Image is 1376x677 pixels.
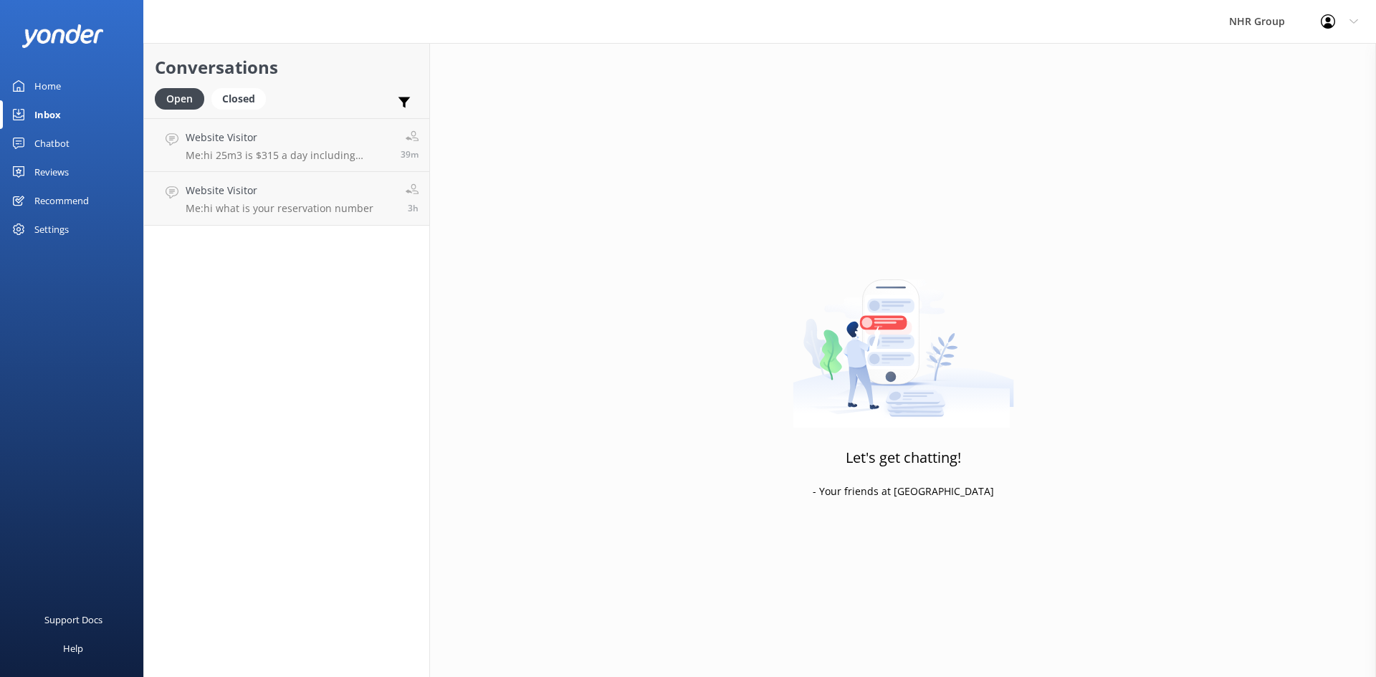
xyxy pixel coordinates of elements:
div: Open [155,88,204,110]
p: Me: hi what is your reservation number [186,202,373,215]
h2: Conversations [155,54,419,81]
div: Support Docs [44,605,102,634]
div: Recommend [34,186,89,215]
div: Inbox [34,100,61,129]
p: Me: hi 25m3 is $315 a day including unlimited kms. insurance and gst [186,149,390,162]
a: Website VisitorMe:hi 25m3 is $315 a day including unlimited kms. insurance and gst39m [144,118,429,172]
h3: Let's get chatting! [846,446,961,469]
div: Closed [211,88,266,110]
div: Chatbot [34,129,70,158]
h4: Website Visitor [186,183,373,198]
h4: Website Visitor [186,130,390,145]
div: Reviews [34,158,69,186]
div: Settings [34,215,69,244]
div: Home [34,72,61,100]
img: yonder-white-logo.png [21,24,104,48]
div: Help [63,634,83,663]
span: Sep 01 2025 10:34am (UTC +12:00) Pacific/Auckland [408,202,419,214]
a: Open [155,90,211,106]
img: artwork of a man stealing a conversation from at giant smartphone [793,249,1014,428]
span: Sep 01 2025 01:02pm (UTC +12:00) Pacific/Auckland [401,148,419,160]
a: Website VisitorMe:hi what is your reservation number3h [144,172,429,226]
a: Closed [211,90,273,106]
p: - Your friends at [GEOGRAPHIC_DATA] [813,484,994,499]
